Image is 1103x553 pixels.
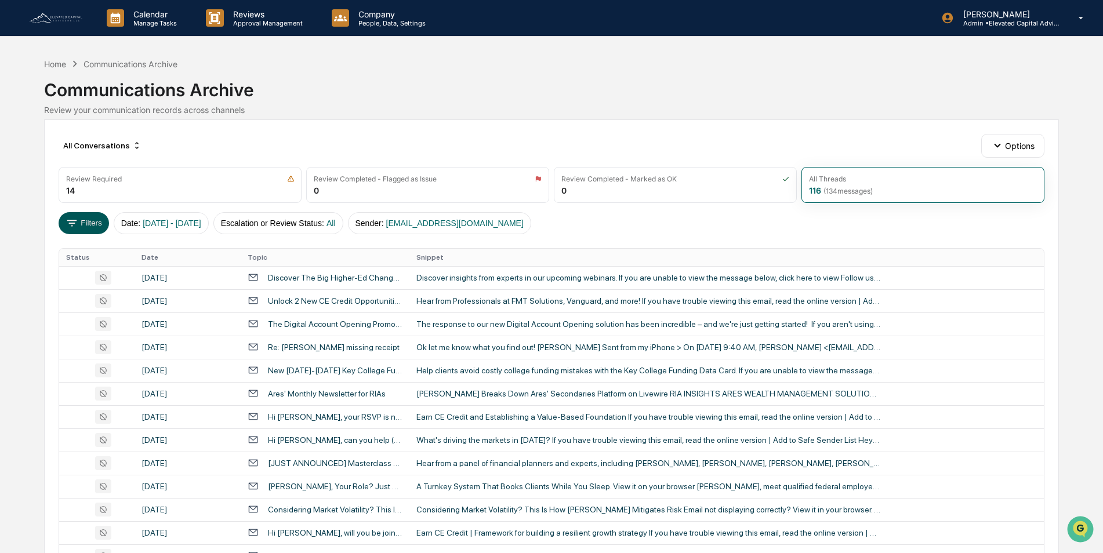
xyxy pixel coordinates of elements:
img: logo [28,12,84,24]
p: Calendar [124,9,183,19]
div: [DATE] [141,528,234,537]
p: Reviews [224,9,309,19]
div: 116 [809,185,873,195]
div: A Turnkey System That Books Clients While You Sleep. View it on your browser [PERSON_NAME], meet ... [416,482,880,491]
div: The Digital Account Opening Promotion Ends Soon! [268,319,402,329]
div: Discover The Big Higher-Ed Changes Clients Need to Know: Webinar Invite [268,273,402,282]
div: New [DATE]-[DATE] Key College Funding Data—Help Families Save on Tuition [268,366,402,375]
input: Clear [30,53,191,65]
div: Earn CE Credit and Establishing a Value-Based Foundation If you have trouble viewing this email, ... [416,412,880,421]
iframe: Open customer support [1066,515,1097,546]
p: Approval Management [224,19,309,27]
div: Hear from a panel of financial planners and experts, including [PERSON_NAME], [PERSON_NAME], [PER... [416,459,880,468]
p: Company [349,9,431,19]
div: Hi [PERSON_NAME], your RSVP is needed for 8/20 | Build a Resilient Growth Strategy [268,412,402,421]
button: Start new chat [197,92,211,106]
button: Options [981,134,1044,157]
div: Start new chat [39,89,190,100]
span: Data Lookup [23,168,73,180]
span: Preclearance [23,146,75,158]
div: Unlock 2 New CE Credit Opportunities! [268,296,402,305]
div: All Threads [809,174,846,183]
a: Powered byPylon [82,196,140,205]
div: [DATE] [141,412,234,421]
div: [DATE] [141,273,234,282]
div: Ares' Monthly Newsletter for RIAs [268,389,386,398]
th: Snippet [409,249,1044,266]
button: Filters [59,212,109,234]
div: Home [44,59,66,69]
div: Communications Archive [84,59,177,69]
div: The response to our new Digital Account Opening solution has been incredible – and we're just get... [416,319,880,329]
div: 0 [314,185,319,195]
span: Attestations [96,146,144,158]
a: 🔎Data Lookup [7,163,78,184]
span: [EMAIL_ADDRESS][DOMAIN_NAME] [386,219,524,228]
div: All Conversations [59,136,146,155]
div: [DATE] [141,343,234,352]
div: 🔎 [12,169,21,179]
div: [PERSON_NAME] Breaks Down Ares' Secondaries Platform on Livewire RIA INSIGHTS ARES WEALTH MANAGEM... [416,389,880,398]
div: Discover insights from experts in our upcoming webinars. If you are unable to view the message be... [416,273,880,282]
a: 🖐️Preclearance [7,141,79,162]
div: 14 [66,185,75,195]
div: [DATE] [141,296,234,305]
div: [DATE] [141,482,234,491]
th: Status [59,249,135,266]
div: [DATE] [141,366,234,375]
div: Earn CE Credit | Framework for building a resilient growth strategy If you have trouble viewing t... [416,528,880,537]
a: 🗄️Attestations [79,141,148,162]
div: 0 [561,185,567,195]
div: Hi [PERSON_NAME], will you be joining on 8/20? Capture Ideal Clients in Turbulent Times [268,528,402,537]
img: icon [535,175,542,183]
th: Date [135,249,241,266]
button: Sender:[EMAIL_ADDRESS][DOMAIN_NAME] [348,212,531,234]
span: ( 134 messages) [823,187,873,195]
div: Considering Market Volatility? This Is How [PERSON_NAME] Mitigates Risk [268,505,402,514]
span: All [326,219,336,228]
div: Review Completed - Flagged as Issue [314,174,437,183]
img: icon [782,175,789,183]
button: Date:[DATE] - [DATE] [114,212,209,234]
div: What's driving the markets in [DATE]? If you have trouble viewing this email, read the online ver... [416,435,880,445]
div: Communications Archive [44,70,1059,100]
div: 🖐️ [12,147,21,157]
p: Manage Tasks [124,19,183,27]
div: 🗄️ [84,147,93,157]
th: Topic [241,249,409,266]
div: [PERSON_NAME], Your Role? Just Show Up... [268,482,402,491]
button: Escalation or Review Status:All [213,212,343,234]
p: [PERSON_NAME] [954,9,1062,19]
div: [JUST ANNOUNCED] Masterclass 5: How to Talk to Clients and Prospects About Social Security [268,459,402,468]
img: 1746055101610-c473b297-6a78-478c-a979-82029cc54cd1 [12,89,32,110]
div: [DATE] [141,505,234,514]
div: Review Completed - Marked as OK [561,174,677,183]
div: [DATE] [141,319,234,329]
div: Review your communication records across channels [44,105,1059,115]
div: [DATE] [141,459,234,468]
p: How can we help? [12,24,211,43]
span: [DATE] - [DATE] [143,219,201,228]
div: Help clients avoid costly college funding mistakes with the Key College Funding Data Card. If you... [416,366,880,375]
div: We're available if you need us! [39,100,147,110]
p: Admin • Elevated Capital Advisors [954,19,1062,27]
div: Considering Market Volatility? This Is How [PERSON_NAME] Mitigates Risk Email not displaying corr... [416,505,880,514]
div: [DATE] [141,389,234,398]
div: Ok let me know what you find out! [PERSON_NAME] Sent from my iPhone > On [DATE] 9:40 AM, [PERSON_... [416,343,880,352]
img: icon [287,175,295,183]
div: Re: [PERSON_NAME] missing receipt [268,343,400,352]
div: Review Required [66,174,122,183]
div: [DATE] [141,435,234,445]
div: Hear from Professionals at FMT Solutions, Vanguard, and more! If you have trouble viewing this em... [416,296,880,305]
div: Hi [PERSON_NAME], can you help (for a chance to win a $100 Amazon gift card)? [268,435,402,445]
p: People, Data, Settings [349,19,431,27]
span: Pylon [115,197,140,205]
